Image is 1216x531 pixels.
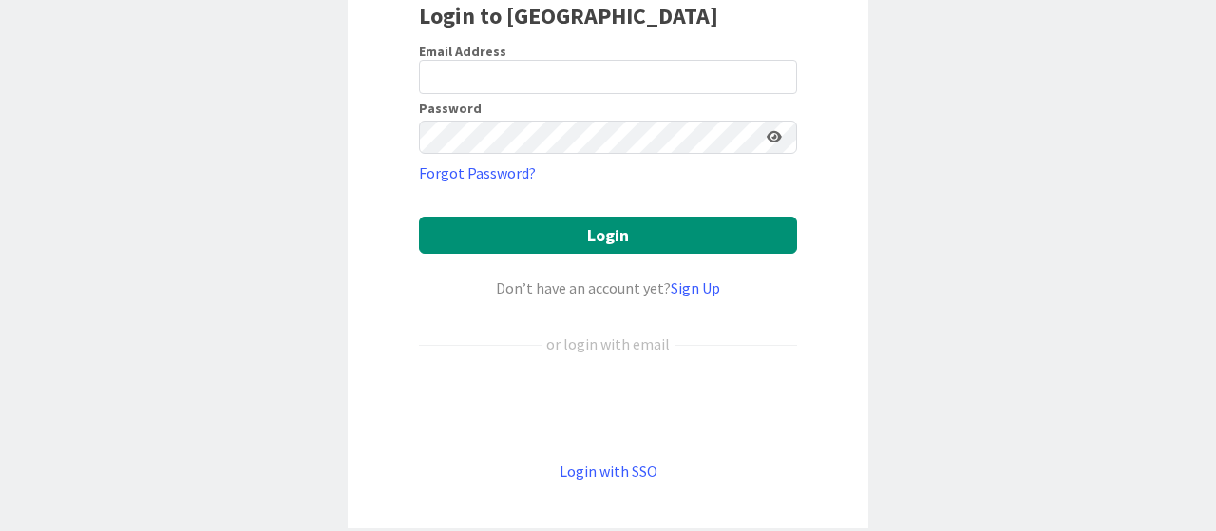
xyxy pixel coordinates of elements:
[560,462,657,481] a: Login with SSO
[419,1,718,30] b: Login to [GEOGRAPHIC_DATA]
[671,278,720,297] a: Sign Up
[419,102,482,115] label: Password
[541,332,674,355] div: or login with email
[419,43,506,60] label: Email Address
[419,161,536,184] a: Forgot Password?
[419,276,797,299] div: Don’t have an account yet?
[409,387,807,428] iframe: Sign in with Google Button
[419,217,797,254] button: Login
